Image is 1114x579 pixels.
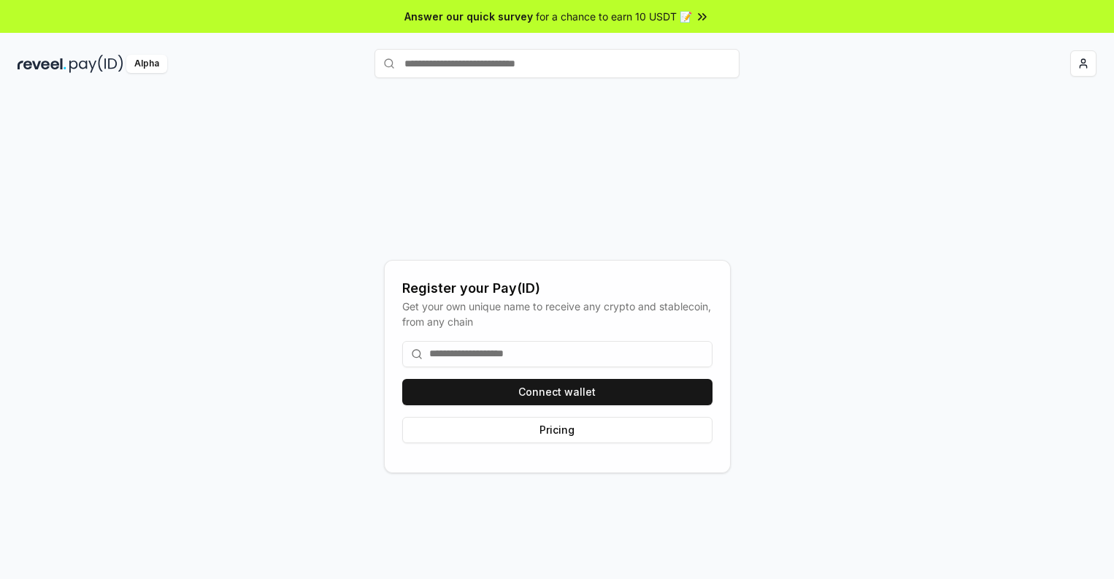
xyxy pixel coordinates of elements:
span: Answer our quick survey [404,9,533,24]
img: pay_id [69,55,123,73]
img: reveel_dark [18,55,66,73]
button: Pricing [402,417,712,443]
div: Register your Pay(ID) [402,278,712,299]
span: for a chance to earn 10 USDT 📝 [536,9,692,24]
div: Alpha [126,55,167,73]
div: Get your own unique name to receive any crypto and stablecoin, from any chain [402,299,712,329]
button: Connect wallet [402,379,712,405]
